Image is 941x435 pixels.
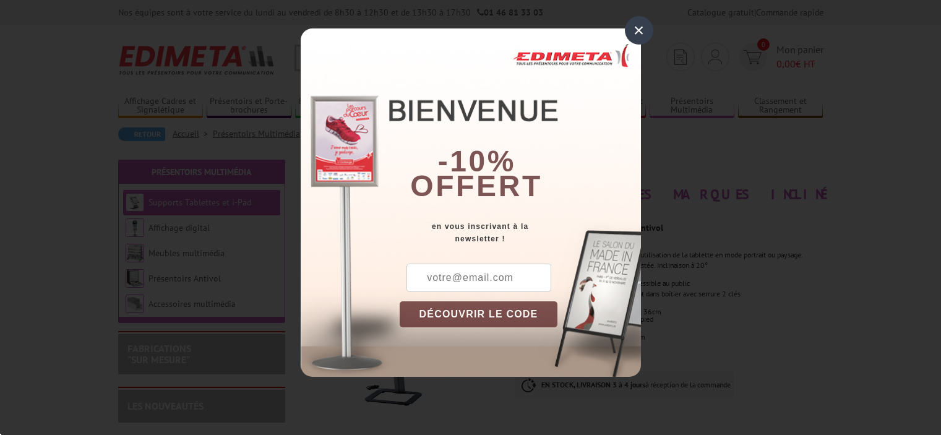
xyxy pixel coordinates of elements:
div: en vous inscrivant à la newsletter ! [400,220,641,245]
button: DÉCOUVRIR LE CODE [400,301,558,327]
input: votre@email.com [406,264,551,292]
div: × [625,16,653,45]
font: offert [410,170,543,202]
b: -10% [438,145,516,178]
